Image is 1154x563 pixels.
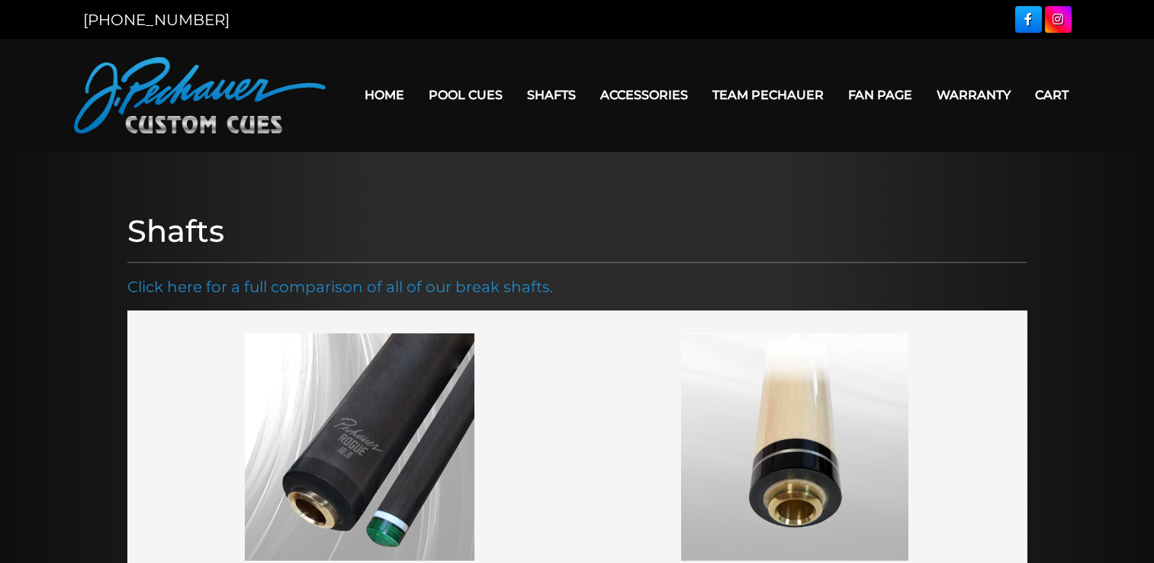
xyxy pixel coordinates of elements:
a: Accessories [588,76,700,114]
a: Click here for a full comparison of all of our break shafts. [127,278,553,296]
h1: Shafts [127,213,1027,249]
a: Pool Cues [416,76,515,114]
a: Home [352,76,416,114]
a: Shafts [515,76,588,114]
a: Warranty [924,76,1023,114]
a: [PHONE_NUMBER] [83,11,230,29]
a: Fan Page [836,76,924,114]
a: Cart [1023,76,1081,114]
a: Team Pechauer [700,76,836,114]
img: Pechauer Custom Cues [74,57,326,134]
